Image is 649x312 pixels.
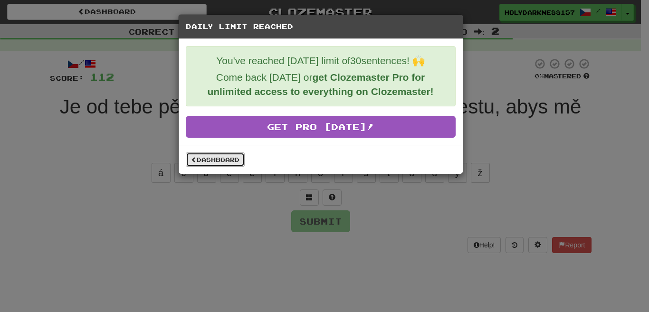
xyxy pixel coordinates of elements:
[207,72,433,97] strong: get Clozemaster Pro for unlimited access to everything on Clozemaster!
[186,152,245,167] a: Dashboard
[186,116,456,138] a: Get Pro [DATE]!
[193,70,448,99] p: Come back [DATE] or
[193,54,448,68] p: You've reached [DATE] limit of 30 sentences! 🙌
[186,22,456,31] h5: Daily Limit Reached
